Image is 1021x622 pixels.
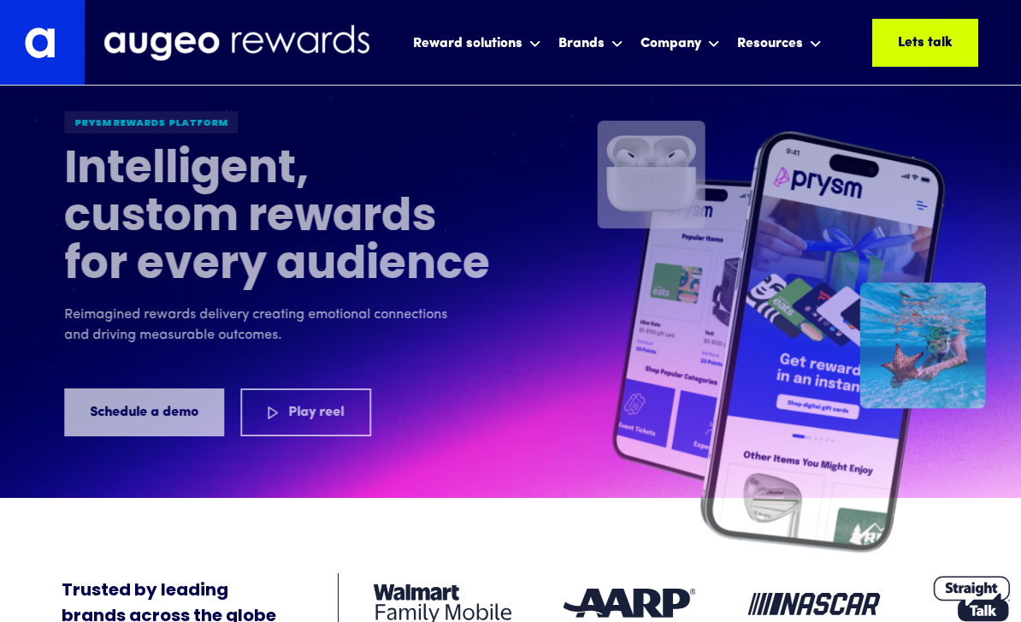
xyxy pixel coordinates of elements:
[409,20,546,65] div: Reward solutions
[64,112,238,134] div: Prysm Rewards platform
[554,20,628,65] div: Brands
[872,19,978,67] a: Lets talk
[240,389,371,437] a: Play reel
[640,33,701,54] div: Company
[64,389,224,437] a: Schedule a demo
[737,33,803,54] div: Resources
[733,20,826,65] div: Resources
[64,305,457,347] p: Reimagined rewards delivery creating emotional connections and driving measurable outcomes.
[636,20,724,65] div: Company
[413,33,522,54] div: Reward solutions
[558,33,605,54] div: Brands
[64,148,492,292] h1: Intelligent, custom rewards for every audience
